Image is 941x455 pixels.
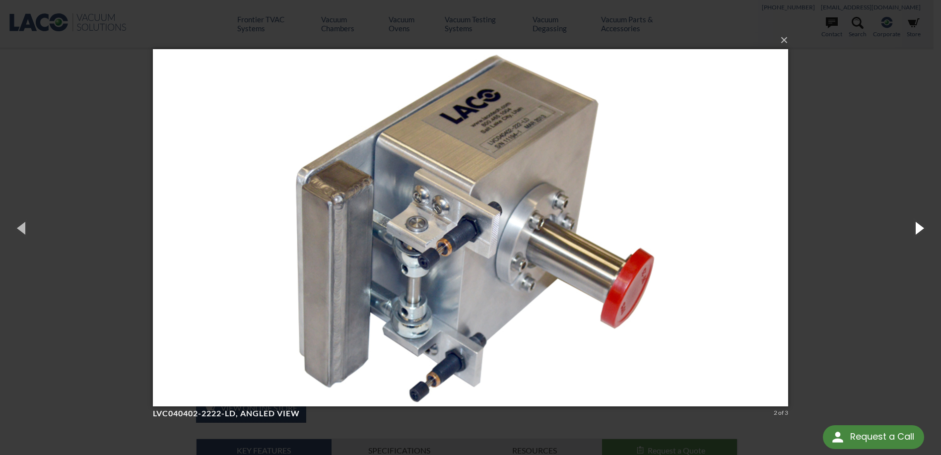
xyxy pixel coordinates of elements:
div: Request a Call [850,425,914,448]
div: Request a Call [823,425,924,449]
img: round button [830,429,846,445]
img: LVC040402-2222-LD, angled view [153,29,788,426]
div: 2 of 3 [774,408,788,417]
button: × [156,29,791,51]
button: Next (Right arrow key) [896,200,941,255]
h4: LVC040402-2222-LD, angled view [153,408,770,419]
